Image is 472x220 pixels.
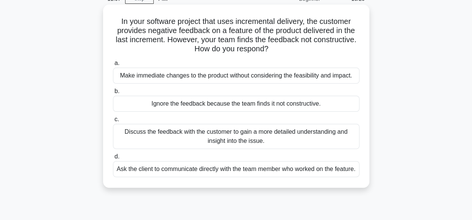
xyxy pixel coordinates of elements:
h5: In your software project that uses incremental delivery, the customer provides negative feedback ... [112,17,360,54]
div: Discuss the feedback with the customer to gain a more detailed understanding and insight into the... [113,124,359,149]
div: Ask the client to communicate directly with the team member who worked on the feature. [113,161,359,177]
span: d. [114,153,119,160]
div: Make immediate changes to the product without considering the feasibility and impact. [113,68,359,84]
span: c. [114,116,119,122]
div: Ignore the feedback because the team finds it not constructive. [113,96,359,112]
span: b. [114,88,119,94]
span: a. [114,60,119,66]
